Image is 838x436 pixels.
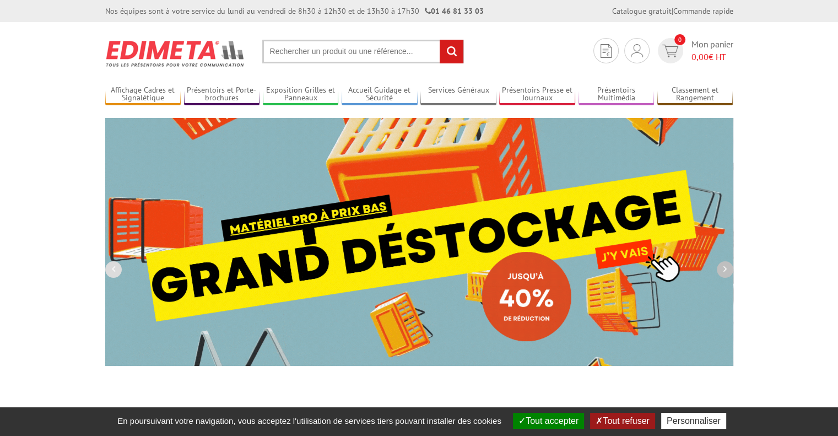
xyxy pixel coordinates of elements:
[673,6,733,16] a: Commande rapide
[691,51,709,62] span: 0,00
[342,85,418,104] a: Accueil Guidage et Sécurité
[425,6,484,16] strong: 01 46 81 33 03
[262,40,464,63] input: Rechercher un produit ou une référence...
[661,413,726,429] button: Personnaliser (fenêtre modale)
[440,40,463,63] input: rechercher
[657,85,733,104] a: Classement et Rangement
[601,44,612,58] img: devis rapide
[655,38,733,63] a: devis rapide 0 Mon panier 0,00€ HT
[112,416,507,426] span: En poursuivant votre navigation, vous acceptez l'utilisation de services tiers pouvant installer ...
[691,38,733,63] span: Mon panier
[631,44,643,57] img: devis rapide
[499,85,575,104] a: Présentoirs Presse et Journaux
[612,6,733,17] div: |
[184,85,260,104] a: Présentoirs et Porte-brochures
[513,413,584,429] button: Tout accepter
[590,413,655,429] button: Tout refuser
[105,85,181,104] a: Affichage Cadres et Signalétique
[674,34,685,45] span: 0
[579,85,655,104] a: Présentoirs Multimédia
[612,6,672,16] a: Catalogue gratuit
[105,6,484,17] div: Nos équipes sont à votre service du lundi au vendredi de 8h30 à 12h30 et de 13h30 à 17h30
[662,45,678,57] img: devis rapide
[691,51,733,63] span: € HT
[105,33,246,74] img: Présentoir, panneau, stand - Edimeta - PLV, affichage, mobilier bureau, entreprise
[420,85,496,104] a: Services Généraux
[263,85,339,104] a: Exposition Grilles et Panneaux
